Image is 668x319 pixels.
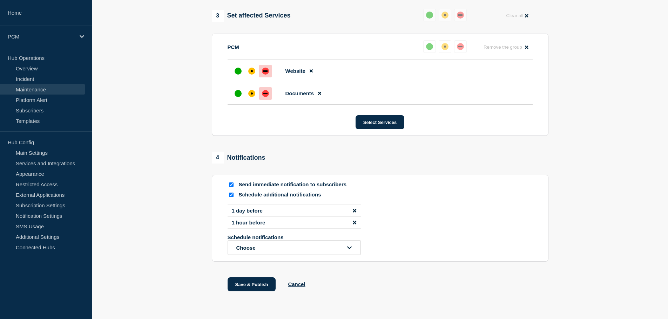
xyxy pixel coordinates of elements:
div: Set affected Services [212,10,291,22]
p: PCM [228,44,239,50]
button: affected [439,9,451,21]
p: Schedule additional notifications [239,192,351,198]
span: Website [285,68,305,74]
button: affected [439,40,451,53]
div: down [457,12,464,19]
div: down [262,68,269,75]
button: down [454,9,467,21]
input: Send immediate notification to subscribers [229,182,234,187]
button: disable notification 1 day before [353,208,356,214]
p: Send immediate notification to subscribers [239,181,351,188]
div: affected [248,68,255,75]
span: 3 [212,10,224,22]
span: Documents [285,90,314,96]
div: Notifications [212,152,265,164]
button: Clear all [502,9,532,22]
button: Select Services [356,115,404,129]
li: 1 day before [228,204,361,217]
p: PCM [8,34,75,40]
button: up [423,9,436,21]
span: Remove the group [484,44,522,50]
button: down [454,40,467,53]
button: Cancel [288,281,305,287]
input: Schedule additional notifications [229,193,234,197]
button: disable notification 1 hour before [353,220,356,226]
button: Remove the group [479,40,533,54]
button: up [423,40,436,53]
span: 4 [212,152,224,164]
div: affected [441,43,448,50]
div: affected [441,12,448,19]
div: up [235,90,242,97]
div: up [235,68,242,75]
button: open dropdown [228,240,361,255]
p: Schedule notifications [228,234,340,240]
div: affected [248,90,255,97]
div: up [426,12,433,19]
div: down [457,43,464,50]
div: down [262,90,269,97]
div: up [426,43,433,50]
button: Save & Publish [228,277,276,291]
li: 1 hour before [228,217,361,229]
